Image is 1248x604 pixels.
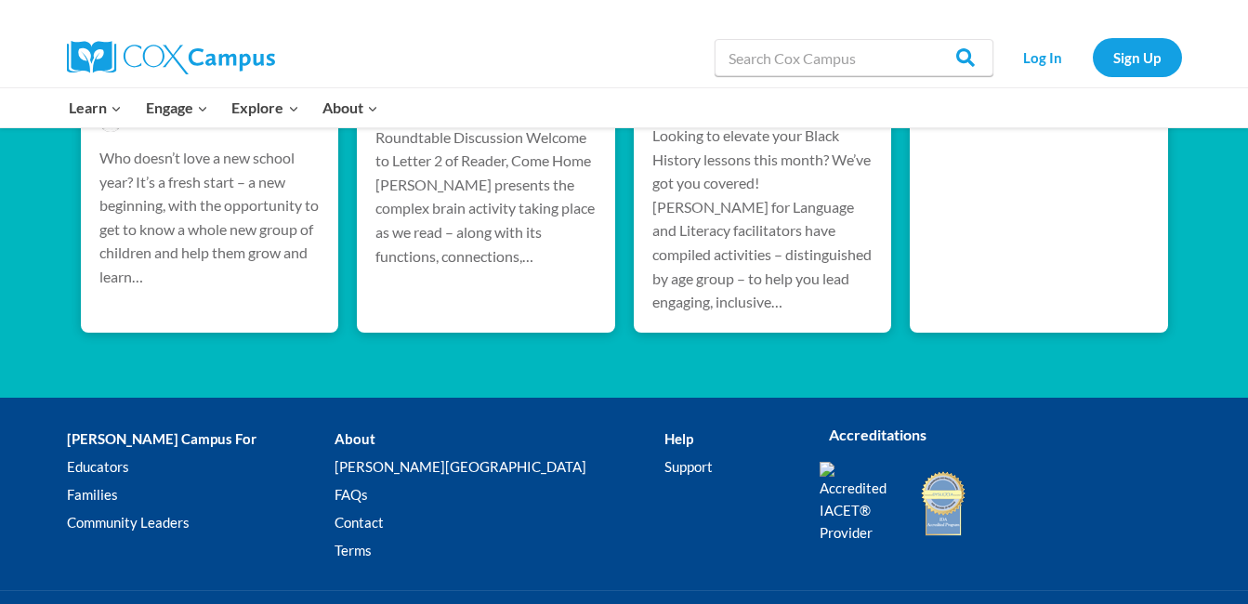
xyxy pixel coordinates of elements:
[67,453,335,481] a: Educators
[99,146,321,289] p: Who doesn’t love a new school year? It’s a fresh start – a new beginning, with the opportunity to...
[58,88,135,127] button: Child menu of Learn
[134,88,220,127] button: Child menu of Engage
[664,453,791,481] a: Support
[220,88,311,127] button: Child menu of Explore
[67,481,335,509] a: Families
[310,88,390,127] button: Child menu of About
[652,124,874,314] p: Looking to elevate your Black History lessons this month? We’ve got you covered! [PERSON_NAME] fo...
[58,88,390,127] nav: Primary Navigation
[335,537,664,565] a: Terms
[920,469,966,538] img: IDA Accredited
[67,41,275,74] img: Cox Campus
[1003,38,1084,76] a: Log In
[1093,38,1182,76] a: Sign Up
[335,509,664,537] a: Contact
[1003,38,1182,76] nav: Secondary Navigation
[335,453,664,481] a: [PERSON_NAME][GEOGRAPHIC_DATA]
[820,462,899,544] img: Accredited IACET® Provider
[335,481,664,509] a: FAQs
[67,509,335,537] a: Community Leaders
[829,426,926,443] strong: Accreditations
[375,101,597,268] p: Under the Big Top Letter 2 Roundtable Discussion Welcome to Letter 2 of Reader, Come Home [PERSON...
[715,39,993,76] input: Search Cox Campus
